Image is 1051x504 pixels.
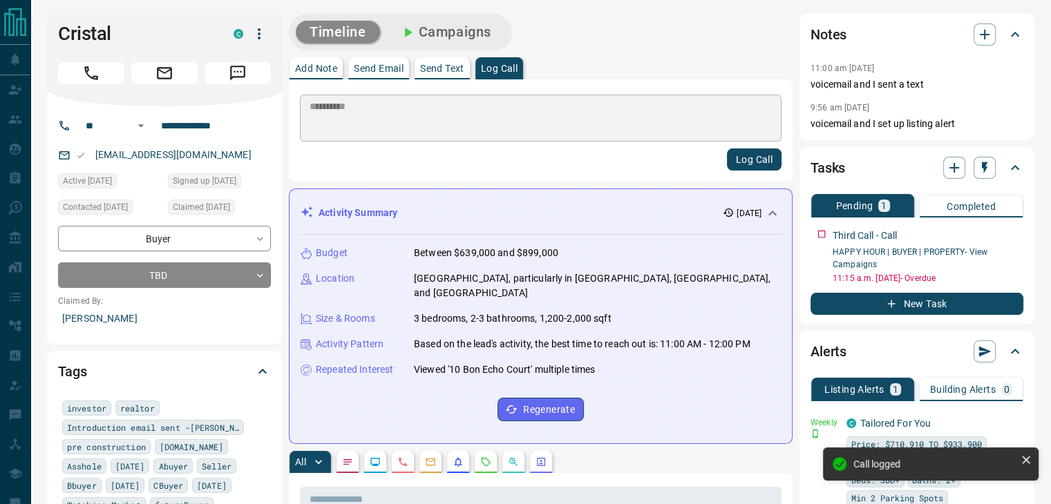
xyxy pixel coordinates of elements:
p: Viewed '10 Bon Echo Court' multiple times [414,362,595,377]
span: Contacted [DATE] [63,200,128,214]
p: All [295,457,306,467]
div: Thu Aug 07 2025 [58,200,161,219]
p: 3 bedrooms, 2-3 bathrooms, 1,200-2,000 sqft [414,311,612,326]
svg: Listing Alerts [453,456,464,467]
span: [DATE] [111,478,140,492]
p: [DATE] [737,207,761,220]
span: investor [67,401,106,415]
span: Call [58,62,124,84]
svg: Push Notification Only [811,429,820,438]
p: Send Email [354,64,404,73]
svg: Lead Browsing Activity [370,456,381,467]
p: 11:15 a.m. [DATE] - Overdue [833,272,1023,284]
h2: Tags [58,360,86,382]
p: Repeated Interest [316,362,393,377]
div: Wed Aug 06 2025 [58,173,161,193]
p: 11:00 am [DATE] [811,64,874,73]
h2: Tasks [811,157,845,179]
span: Signed up [DATE] [173,174,236,188]
button: Campaigns [386,21,505,43]
button: Log Call [727,148,782,171]
span: realtor [120,401,155,415]
div: Activity Summary[DATE] [301,200,781,226]
svg: Email Valid [76,151,86,160]
h2: Alerts [811,340,846,362]
div: condos.ca [234,29,243,39]
span: [DATE] [197,478,227,492]
button: Timeline [296,21,380,43]
p: Log Call [481,64,518,73]
p: Budget [316,246,348,260]
p: [PERSON_NAME] [58,307,271,330]
div: Tags [58,355,271,388]
div: Alerts [811,335,1023,368]
span: Bbuyer [67,478,97,492]
h1: Cristal [58,23,213,45]
div: Wed Aug 06 2025 [168,200,271,219]
span: [DATE] [115,459,145,473]
p: Between $639,000 and $899,000 [414,246,558,260]
p: Location [316,271,354,286]
p: Send Text [420,64,464,73]
span: Abuyer [158,459,188,473]
p: [GEOGRAPHIC_DATA], particularly in [GEOGRAPHIC_DATA], [GEOGRAPHIC_DATA], and [GEOGRAPHIC_DATA] [414,271,781,300]
p: voicemail and I set up listing alert [811,117,1023,131]
span: Introduction email sent -[PERSON_NAME] [67,420,239,434]
p: Activity Summary [319,206,397,220]
p: Third Call - Call [833,229,897,243]
span: Active [DATE] [63,174,112,188]
p: Pending [835,201,873,211]
p: 0 [1004,385,1010,394]
a: [EMAIL_ADDRESS][DOMAIN_NAME] [95,149,252,160]
div: Notes [811,18,1023,51]
a: Tailored For You [860,418,931,429]
span: [DOMAIN_NAME] [160,440,223,454]
p: Activity Pattern [316,337,384,351]
span: Asshole [67,459,102,473]
a: HAPPY HOUR | BUYER | PROPERTY- View Campaigns [833,247,987,269]
button: Regenerate [498,398,584,421]
div: Wed Aug 06 2025 [168,173,271,193]
div: condos.ca [846,418,856,428]
button: Open [133,117,149,134]
span: Email [131,62,198,84]
p: 1 [893,385,898,394]
svg: Calls [397,456,408,467]
div: Buyer [58,226,271,251]
h2: Notes [811,23,846,46]
p: Weekly [811,416,838,429]
div: Tasks [811,151,1023,184]
span: Message [205,62,271,84]
p: Claimed By: [58,295,271,307]
p: 9:56 am [DATE] [811,103,869,113]
p: 1 [881,201,887,211]
div: TBD [58,262,271,288]
p: Listing Alerts [824,385,884,394]
p: Size & Rooms [316,311,375,326]
svg: Emails [425,456,436,467]
svg: Agent Actions [536,456,547,467]
span: Seller [202,459,231,473]
span: Claimed [DATE] [173,200,230,214]
p: voicemail and I sent a text [811,77,1023,92]
div: Call logged [853,458,1015,469]
p: Building Alerts [930,385,996,394]
svg: Requests [480,456,491,467]
p: Completed [947,202,996,211]
p: Based on the lead's activity, the best time to reach out is: 11:00 AM - 12:00 PM [414,337,750,351]
span: CBuyer [153,478,183,492]
button: New Task [811,293,1023,315]
span: pre construction [67,440,146,454]
p: Add Note [295,64,337,73]
svg: Notes [342,456,353,467]
svg: Opportunities [508,456,519,467]
span: Price: $710,910 TO $933,900 [851,437,982,451]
